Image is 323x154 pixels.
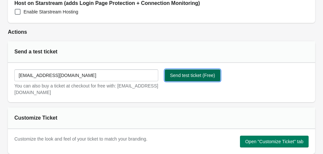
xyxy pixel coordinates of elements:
[14,83,158,96] div: You can also buy a ticket at checkout for free with: [EMAIL_ADDRESS][DOMAIN_NAME]
[245,139,303,144] span: Open "Customize Ticket" tab
[24,9,78,15] span: Enable Starstream Hosting
[8,28,315,36] h2: Actions
[14,69,158,81] input: test@email.com
[14,114,103,122] div: Customize Ticket
[14,48,103,56] div: Send a test ticket
[14,136,147,142] span: Customize the look and feel of your ticket to match your branding.
[170,73,215,78] span: Send test ticket (Free)
[165,69,220,81] button: Send test ticket (Free)
[240,136,309,147] button: Open "Customize Ticket" tab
